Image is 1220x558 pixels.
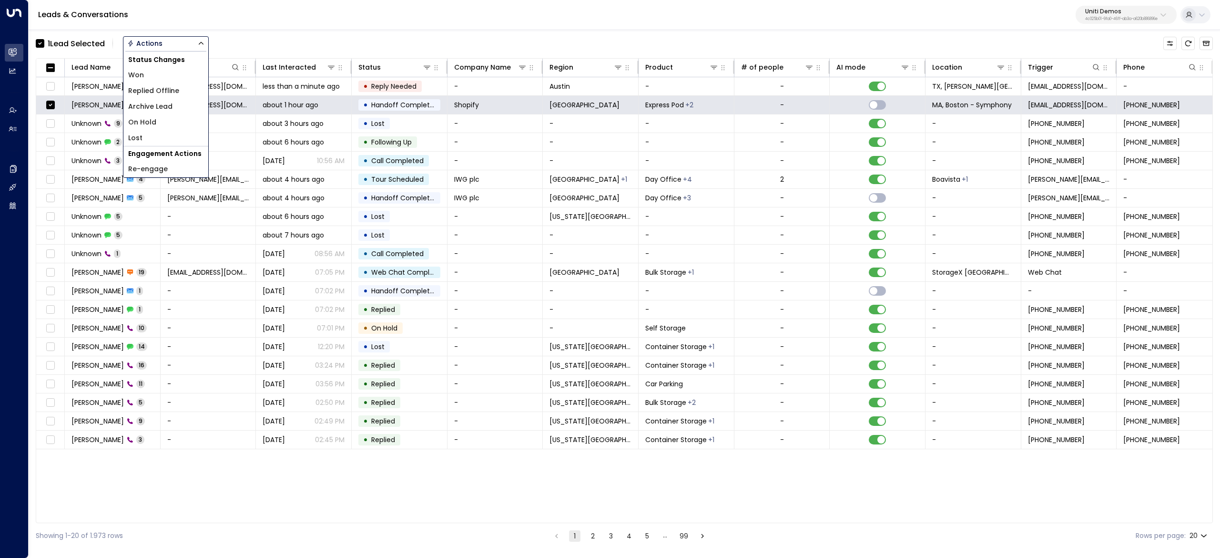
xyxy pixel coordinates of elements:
[1028,361,1085,370] span: +16149814929
[71,156,102,165] span: Unknown
[454,62,528,73] div: Company Name
[780,268,784,277] div: -
[454,62,511,73] div: Company Name
[263,82,340,91] span: less than a minute ago
[371,175,424,184] span: Tour Scheduled
[1123,212,1180,221] span: +15087696195
[363,357,368,373] div: •
[71,323,124,333] span: Tyler Bullen
[1136,531,1186,541] label: Rows per page:
[1028,193,1110,203] span: daniela.guimaraes@iwgplc.com
[161,338,256,356] td: -
[161,356,256,374] td: -
[447,393,543,412] td: -
[925,114,1021,133] td: -
[688,268,694,277] div: Self Storage
[836,62,865,73] div: AI mode
[925,226,1021,244] td: -
[925,207,1021,226] td: -
[780,342,784,351] div: -
[317,323,345,333] p: 07:01 PM
[371,212,385,221] span: Lost
[44,322,56,334] span: Toggle select row
[925,152,1021,170] td: -
[123,36,209,51] div: Button group with a nested menu
[639,300,734,319] td: -
[71,249,102,258] span: Unknown
[587,530,599,542] button: Go to page 2
[127,39,163,48] div: Actions
[780,249,784,258] div: -
[605,530,617,542] button: Go to page 3
[263,249,285,258] span: Yesterday
[1123,342,1180,351] span: +16149814929
[447,114,543,133] td: -
[447,375,543,393] td: -
[263,119,324,128] span: about 3 hours ago
[317,156,345,165] p: 10:56 AM
[447,431,543,449] td: -
[363,115,368,132] div: •
[1123,361,1180,370] span: +16149814929
[371,230,385,240] span: Lost
[932,82,1014,91] span: TX, Austin - Chase Park
[1028,305,1085,314] span: +17196519386
[263,230,324,240] span: about 7 hours ago
[363,339,368,355] div: •
[363,190,368,206] div: •
[128,70,144,80] span: Won
[44,62,56,74] span: Toggle select all
[161,431,256,449] td: -
[44,304,56,316] span: Toggle select row
[1028,342,1085,351] span: +16149814929
[1123,100,1180,110] span: +81497854524
[71,62,145,73] div: Lead Name
[645,62,673,73] div: Product
[114,231,122,239] span: 5
[645,268,686,277] span: Bulk Storage
[161,282,256,300] td: -
[1085,17,1158,21] p: 4c025b01-9fa0-46ff-ab3a-a620b886896e
[780,230,784,240] div: -
[363,283,368,299] div: •
[44,378,56,390] span: Toggle select row
[549,62,573,73] div: Region
[925,189,1021,207] td: -
[371,305,395,314] span: Replied
[136,305,143,313] span: 1
[925,412,1021,430] td: -
[263,286,285,296] span: Yesterday
[1123,305,1180,314] span: +17196519386
[263,156,285,165] span: Yesterday
[1028,137,1085,147] span: +12193598877
[263,175,325,184] span: about 4 hours ago
[48,38,105,50] div: 1 Lead Selected
[1189,529,1209,543] div: 20
[263,323,285,333] span: Yesterday
[780,361,784,370] div: -
[780,175,784,184] div: 2
[263,212,324,221] span: about 6 hours ago
[1163,37,1177,50] button: Customize
[44,267,56,279] span: Toggle select row
[569,530,580,542] button: page 1
[1028,323,1085,333] span: +17196519386
[167,193,249,203] span: Daniela.Guimaraes@iwgplc.com
[161,319,256,337] td: -
[1028,82,1110,91] span: reactreactionary@outlook.com
[71,230,102,240] span: Unknown
[71,137,102,147] span: Unknown
[1076,6,1177,24] button: Uniti Demos4c025b01-9fa0-46ff-ab3a-a620b886896e
[925,133,1021,151] td: -
[932,100,1012,110] span: MA, Boston - Symphony
[136,342,147,351] span: 14
[136,287,143,295] span: 1
[123,146,208,161] h1: Engagement Actions
[543,245,639,263] td: -
[683,193,691,203] div: Long Term Office,Short Term Office,Workstation
[639,133,734,151] td: -
[645,62,719,73] div: Product
[925,319,1021,337] td: -
[639,207,734,226] td: -
[543,300,639,319] td: -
